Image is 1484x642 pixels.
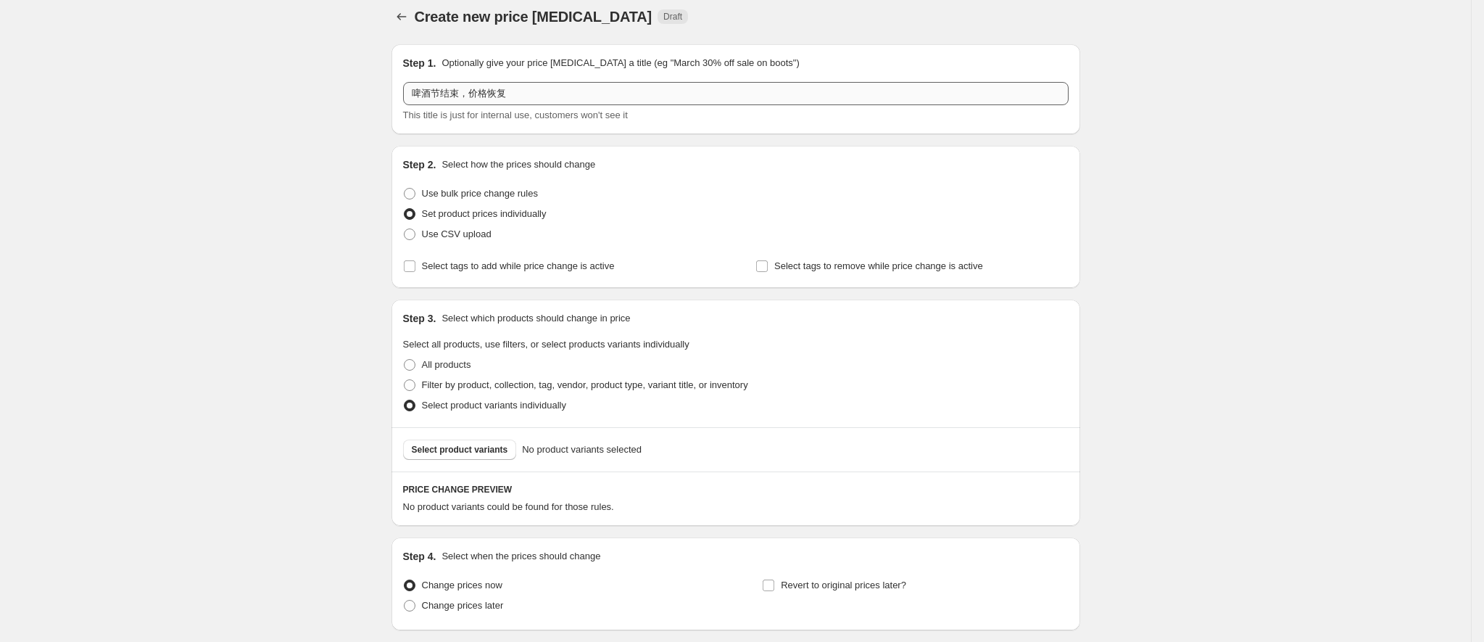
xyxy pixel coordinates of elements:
p: Select how the prices should change [442,157,595,172]
span: No product variants selected [522,443,642,457]
p: Optionally give your price [MEDICAL_DATA] a title (eg "March 30% off sale on boots") [442,56,799,70]
span: Revert to original prices later? [781,580,906,590]
h2: Step 2. [403,157,436,172]
h2: Step 4. [403,549,436,564]
span: Select product variants individually [422,400,566,411]
span: Set product prices individually [422,208,547,219]
span: Select product variants [412,444,508,456]
span: Select tags to add while price change is active [422,260,615,271]
h6: PRICE CHANGE PREVIEW [403,484,1069,495]
span: Use bulk price change rules [422,188,538,199]
span: Use CSV upload [422,229,492,239]
h2: Step 1. [403,56,436,70]
button: Select product variants [403,440,517,460]
span: Draft [663,11,682,22]
span: Filter by product, collection, tag, vendor, product type, variant title, or inventory [422,379,748,390]
span: All products [422,359,471,370]
input: 30% off holiday sale [403,82,1069,105]
p: Select when the prices should change [442,549,600,564]
span: Select tags to remove while price change is active [774,260,983,271]
span: Change prices later [422,600,504,611]
span: Select all products, use filters, or select products variants individually [403,339,689,350]
button: Price change jobs [391,7,412,27]
span: This title is just for internal use, customers won't see it [403,110,628,120]
span: No product variants could be found for those rules. [403,501,614,512]
span: Change prices now [422,580,502,590]
h2: Step 3. [403,311,436,326]
span: Create new price [MEDICAL_DATA] [415,9,652,25]
p: Select which products should change in price [442,311,630,326]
